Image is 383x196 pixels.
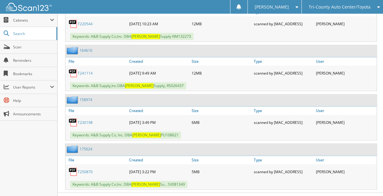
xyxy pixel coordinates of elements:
[252,156,314,164] a: Type
[13,44,54,50] span: Scan
[78,169,93,174] a: T250870
[353,167,383,196] iframe: Chat Widget
[13,31,53,36] span: Search
[190,107,252,115] a: Size
[252,57,314,65] a: Type
[80,48,92,53] a: 164610
[190,18,252,30] div: 12MB
[190,156,252,164] a: Size
[70,131,181,138] span: Keywords: A&B Supply Co, Inc. DBA PU108621
[80,146,92,152] a: 175624
[125,83,154,88] span: [PERSON_NAME]
[131,34,160,39] span: [PERSON_NAME]
[252,166,314,178] div: scanned by [MAC_ADDRESS]
[13,71,54,76] span: Bookmarks
[128,116,190,128] div: [DATE] 3:49 PM
[6,3,52,11] img: scan123-logo-white.svg
[69,118,78,127] img: PDF.png
[13,18,50,23] span: Cabinets
[252,116,314,128] div: scanned by [MAC_ADDRESS]
[13,111,54,117] span: Announcements
[78,71,93,76] a: T241114
[13,85,50,90] span: User Reports
[128,67,190,79] div: [DATE] 9:49 AM
[66,107,128,115] a: File
[69,68,78,78] img: PDF.png
[190,57,252,65] a: Size
[70,82,186,89] span: Keywords: A&B Supply,Inc.DBA Supply, RS026437
[314,67,377,79] div: [PERSON_NAME]
[128,57,190,65] a: Created
[252,107,314,115] a: Type
[254,5,289,9] span: [PERSON_NAME]
[70,181,187,188] span: Keywords: A&B Supply Co,Inc. DBA Su... SV081349
[314,156,377,164] a: User
[67,47,80,54] img: folder2.png
[308,5,370,9] span: Tri-County Auto Center/Toyota
[128,166,190,178] div: [DATE] 3:22 PM
[66,57,128,65] a: File
[314,57,377,65] a: User
[190,67,252,79] div: 12MB
[132,132,161,138] span: [PERSON_NAME]
[13,98,54,103] span: Help
[252,18,314,30] div: scanned by [MAC_ADDRESS]
[314,116,377,128] div: [PERSON_NAME]
[314,107,377,115] a: User
[128,156,190,164] a: Created
[69,19,78,28] img: PDF.png
[252,67,314,79] div: scanned by [MAC_ADDRESS]
[66,156,128,164] a: File
[314,166,377,178] div: [PERSON_NAME]
[67,96,80,103] img: folder2.png
[69,167,78,176] img: PDF.png
[128,18,190,30] div: [DATE] 10:23 AM
[78,120,93,125] a: T230198
[13,58,54,63] span: Reminders
[70,33,193,40] span: Keywords: A&B Supply Co,Inc. DBA Supply NM132273
[190,116,252,128] div: 6MB
[78,21,93,26] a: T220544
[131,182,160,187] span: [PERSON_NAME]
[67,145,80,153] img: folder2.png
[314,18,377,30] div: [PERSON_NAME]
[190,166,252,178] div: 5MB
[80,97,92,102] a: 158974
[128,107,190,115] a: Created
